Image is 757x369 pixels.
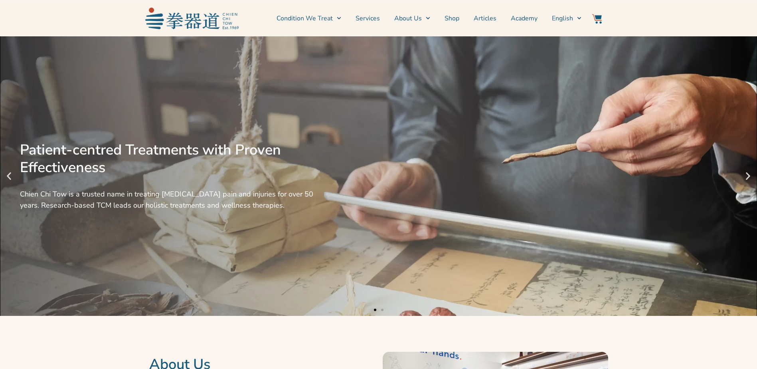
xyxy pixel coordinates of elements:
a: About Us [394,8,430,28]
span: Go to slide 2 [381,309,383,311]
nav: Menu [243,8,582,28]
a: Shop [445,8,459,28]
a: Academy [511,8,538,28]
a: English [552,8,581,28]
span: Go to slide 1 [374,309,376,311]
a: Articles [474,8,496,28]
a: Condition We Treat [277,8,341,28]
div: Patient-centred Treatments with Proven Effectiveness [20,141,314,177]
div: Chien Chi Tow is a trusted name in treating [MEDICAL_DATA] pain and injuries for over 50 years. R... [20,188,314,211]
div: Next slide [743,171,753,181]
a: Services [356,8,380,28]
div: Previous slide [4,171,14,181]
img: Website Icon-03 [592,14,602,24]
span: English [552,14,573,23]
